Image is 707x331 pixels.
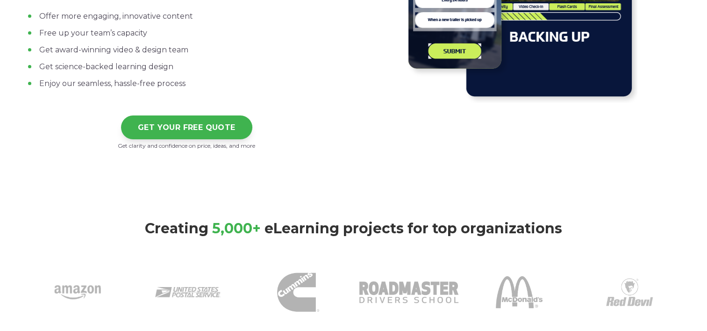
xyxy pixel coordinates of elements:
[212,220,221,237] span: 5
[155,259,221,325] img: USPS
[54,269,101,316] img: amazon-1
[606,269,653,316] img: Red Devil
[221,220,261,237] span: ,000+
[28,61,345,72] li: Get science-backed learning design
[496,269,543,316] img: McDonalds 1
[28,78,345,89] li: Enjoy our seamless, hassle-free process
[28,44,345,56] li: Get award-winning video & design team
[118,142,255,149] span: Get clarity and confidence on price, ideas, and more
[277,271,319,313] img: Cummins
[28,220,679,237] h3: Creating eLearning projects for top organizations
[28,11,345,22] li: Offer more engaging, innovative content
[121,115,252,139] a: GET YOUR FREE QUOTE
[28,28,345,39] li: Free up your team’s capacity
